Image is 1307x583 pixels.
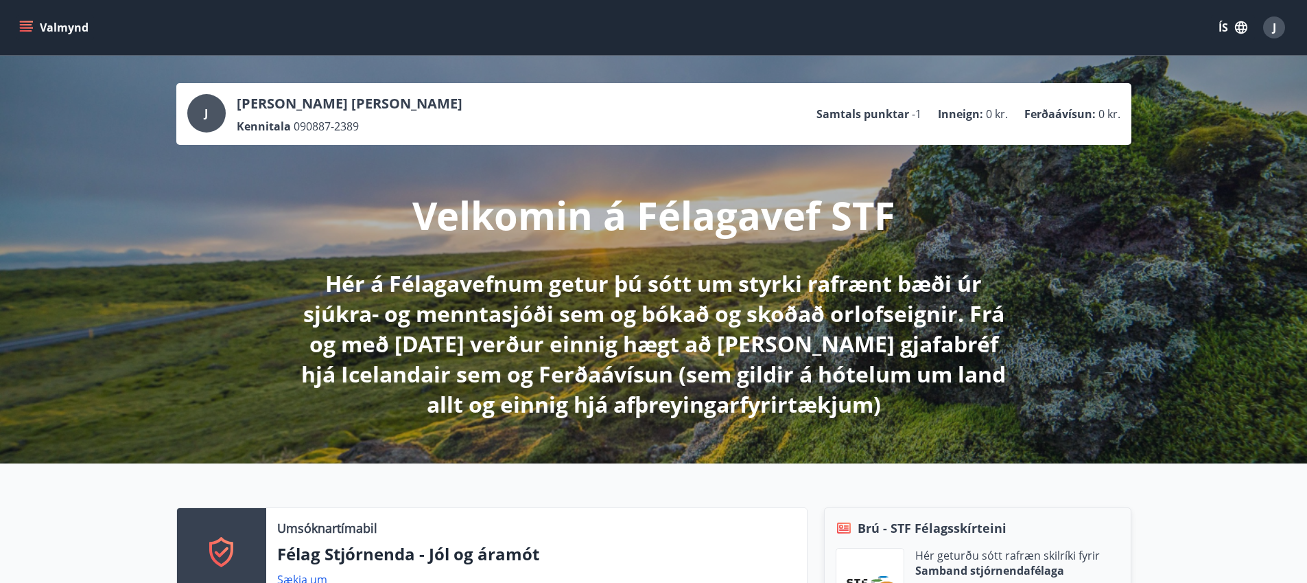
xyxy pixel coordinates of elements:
p: Velkomin á Félagavef STF [412,189,895,241]
button: menu [16,15,94,40]
span: 0 kr. [1098,106,1120,122]
span: 090887-2389 [294,119,359,134]
button: ÍS [1211,15,1255,40]
p: Hér á Félagavefnum getur þú sótt um styrki rafrænt bæði úr sjúkra- og menntasjóði sem og bókað og... [292,268,1016,420]
p: Inneign : [938,106,983,122]
p: Umsóknartímabil [277,519,377,537]
button: J [1258,11,1291,44]
p: Kennitala [237,119,291,134]
span: Brú - STF Félagsskírteini [858,519,1006,537]
p: Hér geturðu sótt rafræn skilríki fyrir [915,548,1100,563]
p: [PERSON_NAME] [PERSON_NAME] [237,94,462,113]
p: Ferðaávísun : [1024,106,1096,122]
span: 0 kr. [986,106,1008,122]
p: Samband stjórnendafélaga [915,563,1100,578]
span: J [1273,20,1276,35]
span: J [204,106,208,121]
span: -1 [912,106,921,122]
p: Samtals punktar [816,106,909,122]
p: Félag Stjórnenda - Jól og áramót [277,542,796,566]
